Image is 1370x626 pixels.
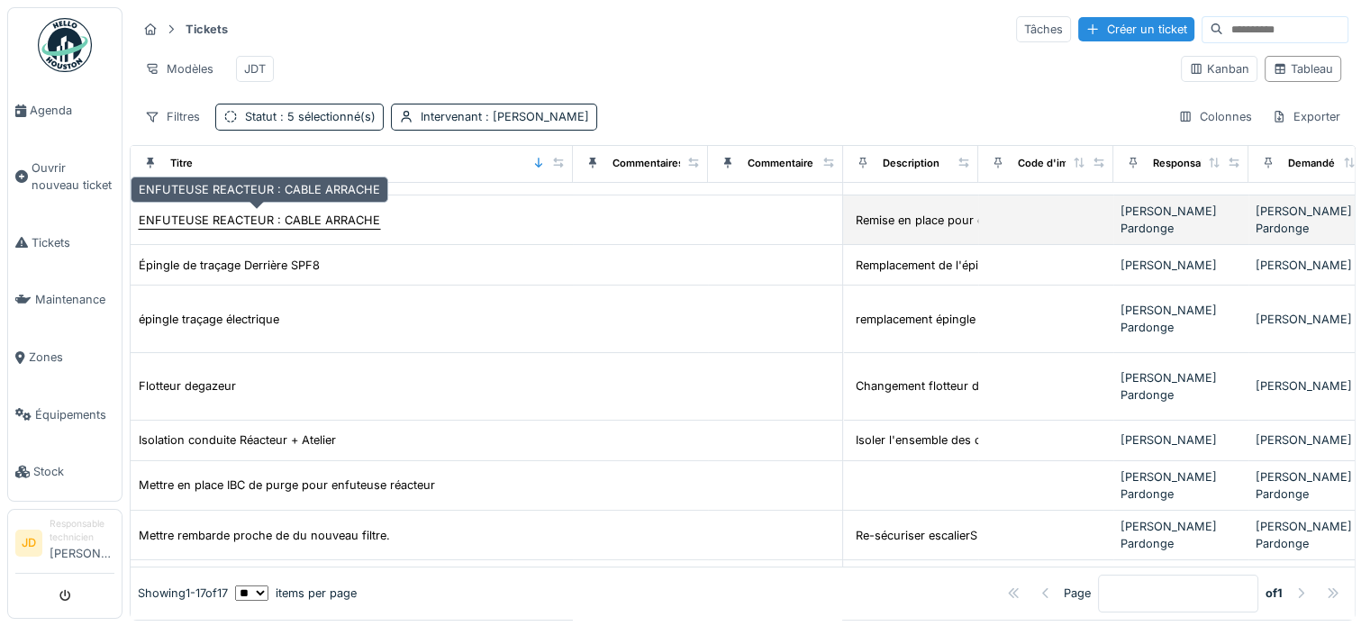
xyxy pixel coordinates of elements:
[482,110,589,123] span: : [PERSON_NAME]
[1120,431,1241,449] div: [PERSON_NAME]
[139,311,279,328] div: épingle traçage électrique
[8,443,122,501] a: Stock
[139,377,236,395] div: Flotteur degazeur
[35,291,114,308] span: Maintenance
[856,431,1127,449] div: Isoler l'ensemble des conduites des réacteurs v...
[277,110,376,123] span: : 5 sélectionné(s)
[178,21,235,38] strong: Tickets
[50,517,114,545] div: Responsable technicien
[32,159,114,194] span: Ouvrir nouveau ticket
[1120,369,1241,404] div: [PERSON_NAME] Pardonge
[1266,585,1283,603] strong: of 1
[856,311,1134,328] div: remplacement épingle traçage local chaudière de...
[1064,585,1091,603] div: Page
[139,431,336,449] div: Isolation conduite Réacteur + Atelier
[32,234,114,251] span: Tickets
[1120,302,1241,336] div: [PERSON_NAME] Pardonge
[1153,156,1216,171] div: Responsable
[29,349,114,366] span: Zones
[30,102,114,119] span: Agenda
[139,527,390,544] div: Mettre rembarde proche de du nouveau filtre.
[15,530,42,557] li: JD
[1120,518,1241,552] div: [PERSON_NAME] Pardonge
[139,476,435,494] div: Mettre en place IBC de purge pour enfuteuse réacteur
[33,463,114,480] span: Stock
[8,271,122,329] a: Maintenance
[35,406,114,423] span: Équipements
[856,527,1130,544] div: Re-sécuriser escalierS entre enfuteuse cave pro...
[1016,16,1071,42] div: Tâches
[8,386,122,444] a: Équipements
[1018,156,1109,171] div: Code d'imputation
[139,257,320,274] div: Épingle de traçage Derrière SPF8
[137,104,208,130] div: Filtres
[8,82,122,140] a: Agenda
[8,329,122,386] a: Zones
[1078,17,1194,41] div: Créer un ticket
[1120,468,1241,503] div: [PERSON_NAME] Pardonge
[131,177,388,203] div: ENFUTEUSE REACTEUR : CABLE ARRACHE
[856,212,1131,229] div: Remise en place pour éviter que cela se reprodu...
[1120,203,1241,237] div: [PERSON_NAME] Pardonge
[8,214,122,272] a: Tickets
[137,56,222,82] div: Modèles
[138,585,228,603] div: Showing 1 - 17 of 17
[245,108,376,125] div: Statut
[1120,257,1241,274] div: [PERSON_NAME]
[1189,60,1249,77] div: Kanban
[8,140,122,214] a: Ouvrir nouveau ticket
[612,156,794,171] div: Commentaires de clôture des tâches
[1170,104,1260,130] div: Colonnes
[38,18,92,72] img: Badge_color-CXgf-gQk.svg
[170,156,193,171] div: Titre
[1273,60,1333,77] div: Tableau
[1264,104,1348,130] div: Exporter
[421,108,589,125] div: Intervenant
[139,212,380,229] div: ENFUTEUSE REACTEUR : CABLE ARRACHE
[15,517,114,574] a: JD Responsable technicien[PERSON_NAME]
[748,156,837,171] div: Commentaire final
[50,517,114,569] li: [PERSON_NAME]
[244,60,266,77] div: JDT
[883,156,939,171] div: Description
[235,585,357,603] div: items per page
[856,377,1143,395] div: Changement flotteur degazeur th66 +remise en se...
[1288,156,1353,171] div: Demandé par
[856,257,1124,274] div: Remplacement de l'épingle de traçage + Contrôle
